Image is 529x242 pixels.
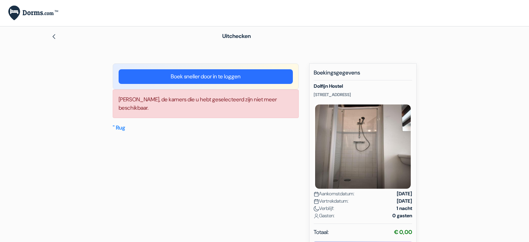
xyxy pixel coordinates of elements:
font: € 0,00 [394,228,412,236]
img: calendar.svg [314,192,319,197]
font: [DATE] [397,190,412,197]
font: 1 nacht [396,205,412,211]
font: [PERSON_NAME], de kamers die u hebt geselecteerd zijn niet meer beschikbaar. [119,96,277,111]
font: Vertrekdatum: [319,198,348,204]
img: moon.svg [314,206,319,211]
font: Uitchecken [222,32,251,40]
a: Boek sneller door in te loggen [119,69,293,84]
font: Totaal: [314,228,329,236]
font: 0 gasten [392,212,412,219]
img: left_arrow.svg [51,34,57,39]
img: Dorms.com [8,6,58,21]
font: Verblijf: [319,205,334,211]
img: user_icon.svg [314,213,319,219]
img: calendar.svg [314,199,319,204]
font: [STREET_ADDRESS] [314,92,351,97]
a: " Rug [113,124,125,131]
font: Boekingsgegevens [314,69,360,76]
font: Boek sneller door in te loggen [171,73,241,80]
font: [DATE] [397,198,412,204]
font: Aankomstdatum: [319,190,354,197]
font: Gasten: [319,212,335,219]
font: Dolfijn Hostel [314,83,343,89]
